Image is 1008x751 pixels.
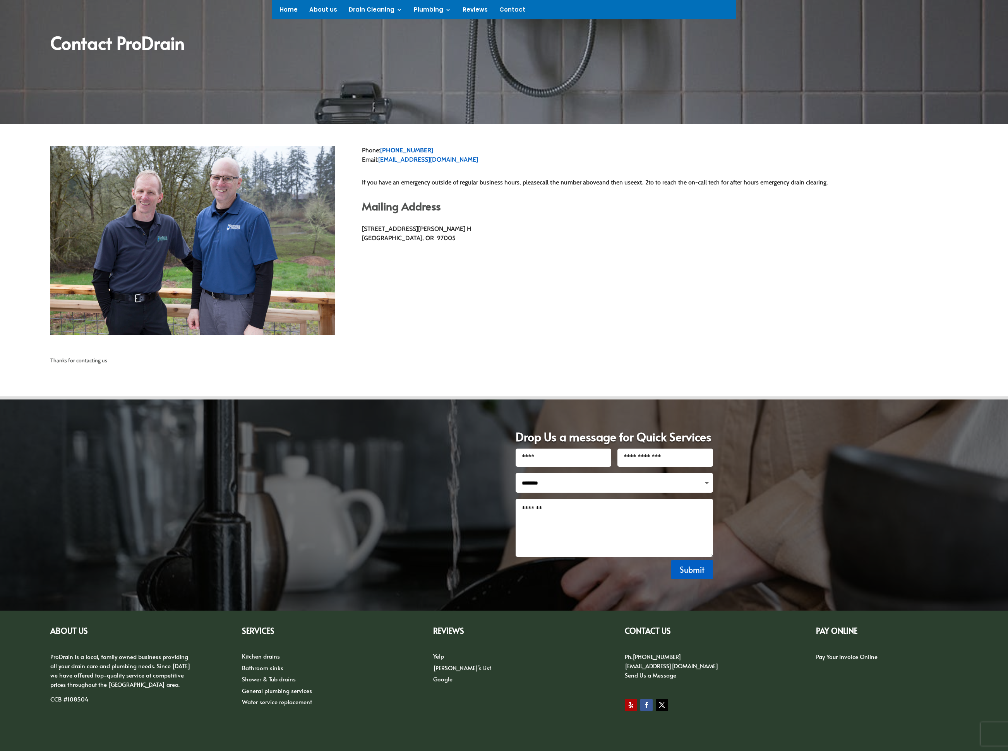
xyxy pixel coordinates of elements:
[633,652,681,661] a: [PHONE_NUMBER]
[816,627,958,639] h2: PAY ONLINE
[362,234,456,242] span: [GEOGRAPHIC_DATA], OR 97005
[499,7,525,15] a: Contact
[599,179,634,186] span: and then use
[242,698,312,706] a: Water service replacement
[625,671,676,679] a: Send Us a Message
[378,156,478,163] a: [EMAIL_ADDRESS][DOMAIN_NAME]
[433,627,575,639] h2: Reviews
[625,652,633,661] span: Ph.
[309,7,337,15] a: About us
[242,652,280,660] a: Kitchen drains
[625,627,766,639] h2: CONTACT US
[648,179,828,186] span: to to reach the on-call tech for after hours emergency drain clearing.
[362,201,958,215] h2: Mailing Address
[349,7,402,15] a: Drain Cleaning
[433,675,453,683] a: Google
[625,662,718,670] a: [EMAIL_ADDRESS][DOMAIN_NAME]
[362,225,471,232] span: [STREET_ADDRESS][PERSON_NAME] H
[50,34,958,55] h2: Contact ProDrain
[540,179,599,186] strong: call the number above
[463,7,488,15] a: Reviews
[362,156,378,163] span: Email:
[640,699,653,711] a: Follow on Facebook
[242,627,384,639] h2: Services
[414,7,451,15] a: Plumbing
[671,560,713,579] button: Submit
[656,699,668,711] a: Follow on X
[362,147,380,154] span: Phone:
[433,652,444,660] a: Yelp
[634,179,648,186] strong: ext. 2
[380,147,433,154] a: [PHONE_NUMBER]
[50,627,192,639] h2: ABOUT US
[50,356,958,365] p: Thanks for contacting us
[816,652,878,661] a: Pay Your Invoice Online
[362,179,540,186] span: If you have an emergency outside of regular business hours, please
[279,7,298,15] a: Home
[516,431,713,449] h1: Drop Us a message for Quick Services
[433,664,491,672] a: [PERSON_NAME]’s List
[242,686,312,695] a: General plumbing services
[242,675,296,683] a: Shower & Tub drains
[242,664,283,672] a: Bathroom sinks
[50,695,89,703] span: CCB #108504
[50,652,192,695] p: ProDrain is a local, family owned business providing all your drain care and plumbing needs. Sinc...
[50,146,334,335] img: _MG_4209 (1)
[625,699,637,711] a: Follow on Yelp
